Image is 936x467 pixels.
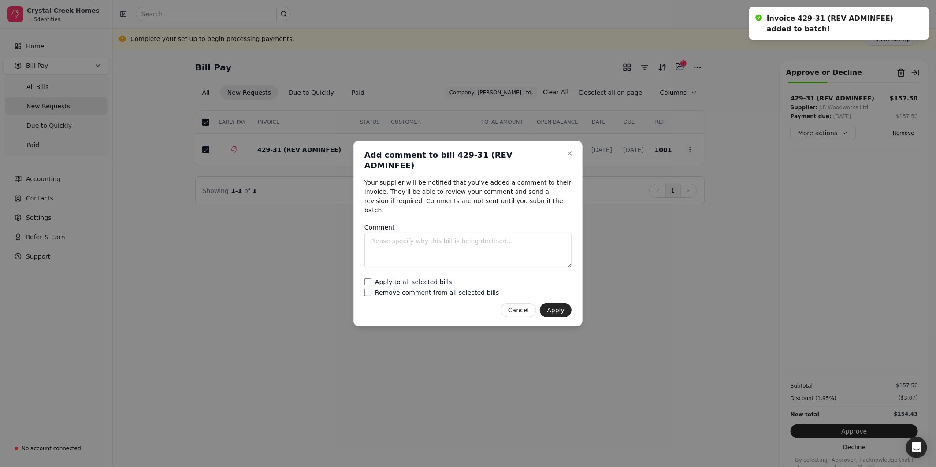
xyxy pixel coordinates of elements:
label: Apply to all selected bills [375,279,452,285]
div: Your supplier will be notified that you've added a comment to their invoice. They'll be able to r... [364,178,572,215]
label: Comment [364,224,395,231]
button: Cancel [501,303,536,317]
h2: Add comment to bill 429-31 (REV ADMINFEE) [364,150,561,171]
div: Invoice 429-31 (REV ADMINFEE) added to batch! [767,13,911,34]
button: Apply [540,303,572,317]
label: Remove comment from all selected bills [375,289,499,296]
